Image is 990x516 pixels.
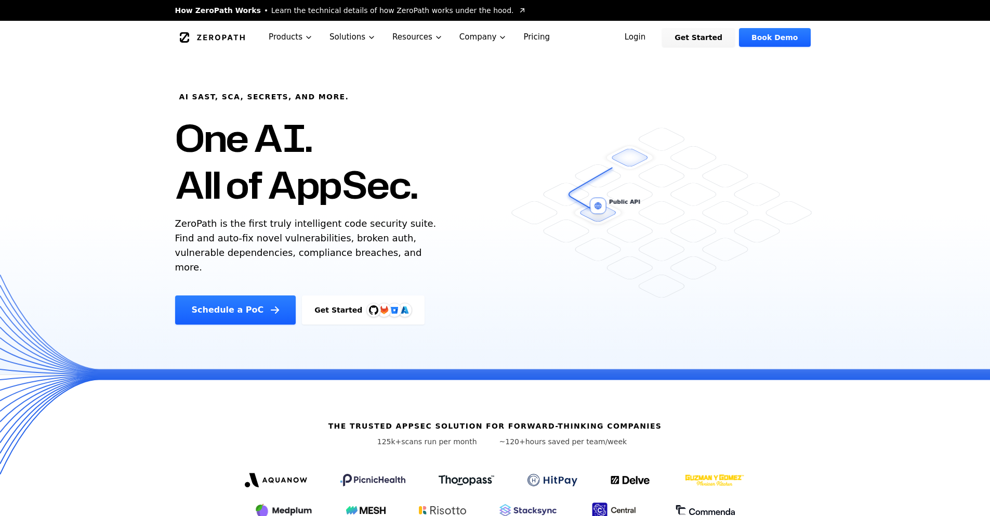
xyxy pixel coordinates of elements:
[451,21,516,54] button: Company
[321,21,384,54] button: Solutions
[175,114,418,208] h1: One AI. All of AppSec.
[175,295,296,325] a: Schedule a PoC
[175,216,441,275] p: ZeroPath is the first truly intelligent code security suite. Find and auto-fix novel vulnerabilit...
[271,5,514,16] span: Learn the technical details of how ZeroPath works under the hood.
[662,28,735,47] a: Get Started
[401,306,409,314] img: Azure
[302,295,425,325] a: Get StartedGitHubGitLabAzure
[499,437,525,446] span: ~120+
[739,28,810,47] a: Book Demo
[363,436,491,447] p: scans run per month
[389,304,400,316] svg: Bitbucket
[175,5,526,16] a: How ZeroPath WorksLearn the technical details of how ZeroPath works under the hood.
[612,28,658,47] a: Login
[346,506,386,514] img: Mesh
[384,21,451,54] button: Resources
[369,305,378,315] img: GitHub
[175,5,261,16] span: How ZeroPath Works
[374,300,394,320] img: GitLab
[163,21,828,54] nav: Global
[499,436,627,447] p: hours saved per team/week
[328,421,662,431] h6: The Trusted AppSec solution for forward-thinking companies
[684,468,745,493] img: GYG
[377,437,402,446] span: 125k+
[439,475,494,485] img: Thoropass
[260,21,321,54] button: Products
[515,21,558,54] a: Pricing
[179,92,349,102] h6: AI SAST, SCA, Secrets, and more.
